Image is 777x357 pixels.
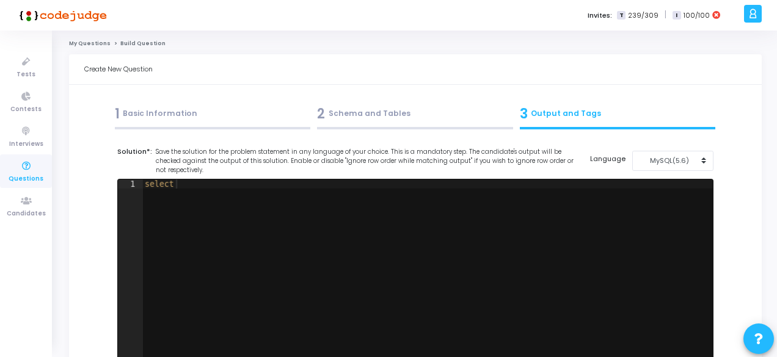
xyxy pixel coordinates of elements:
[632,151,713,171] button: MySQL(5.6)
[69,40,762,48] nav: breadcrumb
[7,209,46,219] span: Candidates
[317,104,325,124] span: 2
[665,9,666,21] span: |
[314,100,517,133] a: 2Schema and Tables
[673,11,680,20] span: I
[590,154,626,164] label: Language
[69,40,111,47] a: My Questions
[16,70,35,80] span: Tests
[115,104,311,124] div: Basic Information
[111,100,314,133] a: 1Basic Information
[520,104,716,124] div: Output and Tags
[640,156,699,166] div: MySQL(5.6)
[156,148,576,175] span: Save the solution for the problem statement in any language of your choice. This is a mandatory s...
[628,10,658,21] span: 239/309
[120,40,166,47] span: Build Question
[516,100,719,133] a: 3Output and Tags
[115,104,120,124] span: 1
[15,3,107,27] img: logo
[317,104,513,124] div: Schema and Tables
[520,104,528,124] span: 3
[9,174,43,184] span: Questions
[118,179,143,189] div: 1
[588,10,612,21] label: Invites:
[617,11,625,20] span: T
[117,146,575,175] label: Solution*:
[684,10,710,21] span: 100/100
[84,54,746,84] div: Create New Question
[9,139,43,150] span: Interviews
[10,104,42,115] span: Contests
